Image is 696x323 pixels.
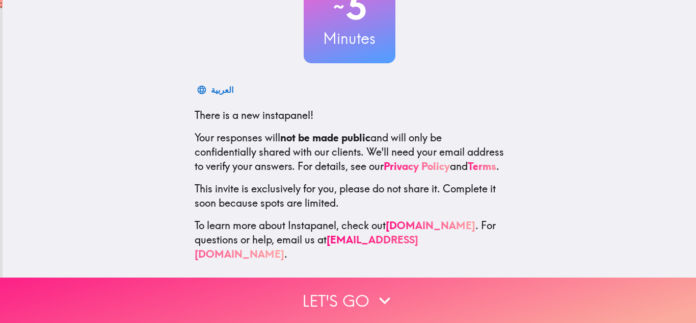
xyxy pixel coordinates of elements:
[195,182,504,210] p: This invite is exclusively for you, please do not share it. Complete it soon because spots are li...
[386,219,475,232] a: [DOMAIN_NAME]
[304,28,395,49] h3: Minutes
[195,131,504,173] p: Your responses will and will only be confidentially shared with our clients. We'll need your emai...
[384,160,450,172] a: Privacy Policy
[195,218,504,261] p: To learn more about Instapanel, check out . For questions or help, email us at .
[195,109,313,121] span: There is a new instapanel!
[195,233,418,260] a: [EMAIL_ADDRESS][DOMAIN_NAME]
[211,83,233,97] div: العربية
[468,160,496,172] a: Terms
[195,80,237,100] button: العربية
[280,131,370,144] b: not be made public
